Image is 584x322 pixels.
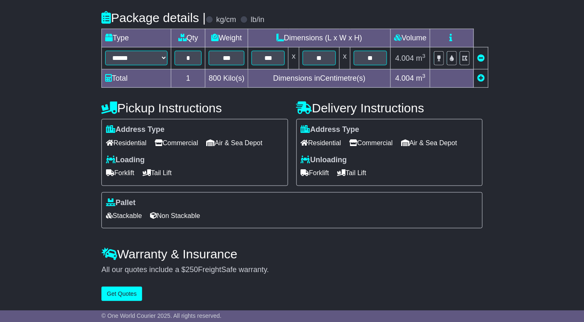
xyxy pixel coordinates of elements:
[216,15,236,25] label: kg/cm
[248,29,391,47] td: Dimensions (L x W x H)
[101,287,142,301] button: Get Quotes
[301,136,341,149] span: Residential
[401,136,457,149] span: Air & Sea Depot
[102,29,171,47] td: Type
[338,166,367,179] span: Tail Lift
[248,69,391,88] td: Dimensions in Centimetre(s)
[205,69,248,88] td: Kilo(s)
[296,101,483,115] h4: Delivery Instructions
[101,11,206,25] h4: Package details |
[106,156,145,165] label: Loading
[101,312,222,319] span: © One World Courier 2025. All rights reserved.
[143,166,172,179] span: Tail Lift
[251,15,264,25] label: lb/in
[301,166,329,179] span: Forklift
[477,54,485,62] a: Remove this item
[185,265,198,274] span: 250
[155,136,198,149] span: Commercial
[205,29,248,47] td: Weight
[395,54,414,62] span: 4.004
[288,47,299,69] td: x
[106,209,142,222] span: Stackable
[340,47,350,69] td: x
[209,74,221,82] span: 800
[422,73,426,79] sup: 3
[171,29,205,47] td: Qty
[101,265,483,275] div: All our quotes include a $ FreightSafe warranty.
[416,54,426,62] span: m
[391,29,430,47] td: Volume
[171,69,205,88] td: 1
[301,125,360,134] label: Address Type
[106,166,134,179] span: Forklift
[301,156,347,165] label: Unloading
[416,74,426,82] span: m
[350,136,393,149] span: Commercial
[150,209,200,222] span: Non Stackable
[106,136,146,149] span: Residential
[102,69,171,88] td: Total
[422,53,426,59] sup: 3
[477,74,485,82] a: Add new item
[106,125,165,134] label: Address Type
[395,74,414,82] span: 4.004
[207,136,263,149] span: Air & Sea Depot
[106,198,136,208] label: Pallet
[101,101,288,115] h4: Pickup Instructions
[101,247,483,261] h4: Warranty & Insurance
